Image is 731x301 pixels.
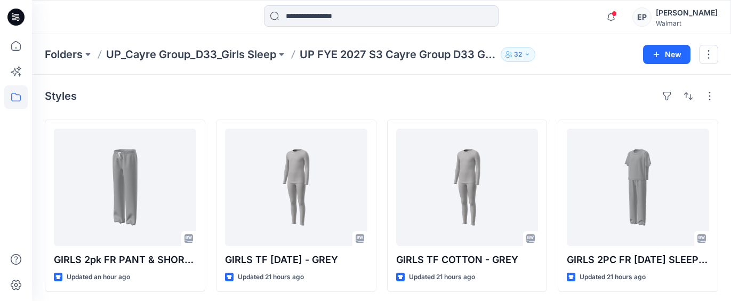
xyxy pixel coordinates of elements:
button: 32 [501,47,535,62]
p: Updated an hour ago [67,272,130,283]
p: 32 [514,49,522,60]
a: GIRLS 2PC FR HALLOWEEN SLEEP SET - GREY [567,129,709,246]
a: GIRLS 2pk FR PANT & SHORT - GREY [54,129,196,246]
p: Updated 21 hours ago [238,272,304,283]
div: EP [632,7,652,27]
p: GIRLS 2PC FR [DATE] SLEEP SET - GREY [567,252,709,267]
a: GIRLS TF HALLOWEEN - GREY [225,129,367,246]
p: GIRLS TF [DATE] - GREY [225,252,367,267]
div: Walmart [656,19,718,27]
a: GIRLS TF COTTON - GREY [396,129,539,246]
p: GIRLS TF COTTON - GREY [396,252,539,267]
p: Updated 21 hours ago [409,272,475,283]
button: New [643,45,690,64]
p: UP FYE 2027 S3 Cayre Group D33 Girl Sleepwear [300,47,496,62]
div: [PERSON_NAME] [656,6,718,19]
a: UP_Cayre Group_D33_Girls Sleep [106,47,276,62]
a: Folders [45,47,83,62]
h4: Styles [45,90,77,102]
p: GIRLS 2pk FR PANT & SHORT - GREY [54,252,196,267]
p: Updated 21 hours ago [580,272,646,283]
